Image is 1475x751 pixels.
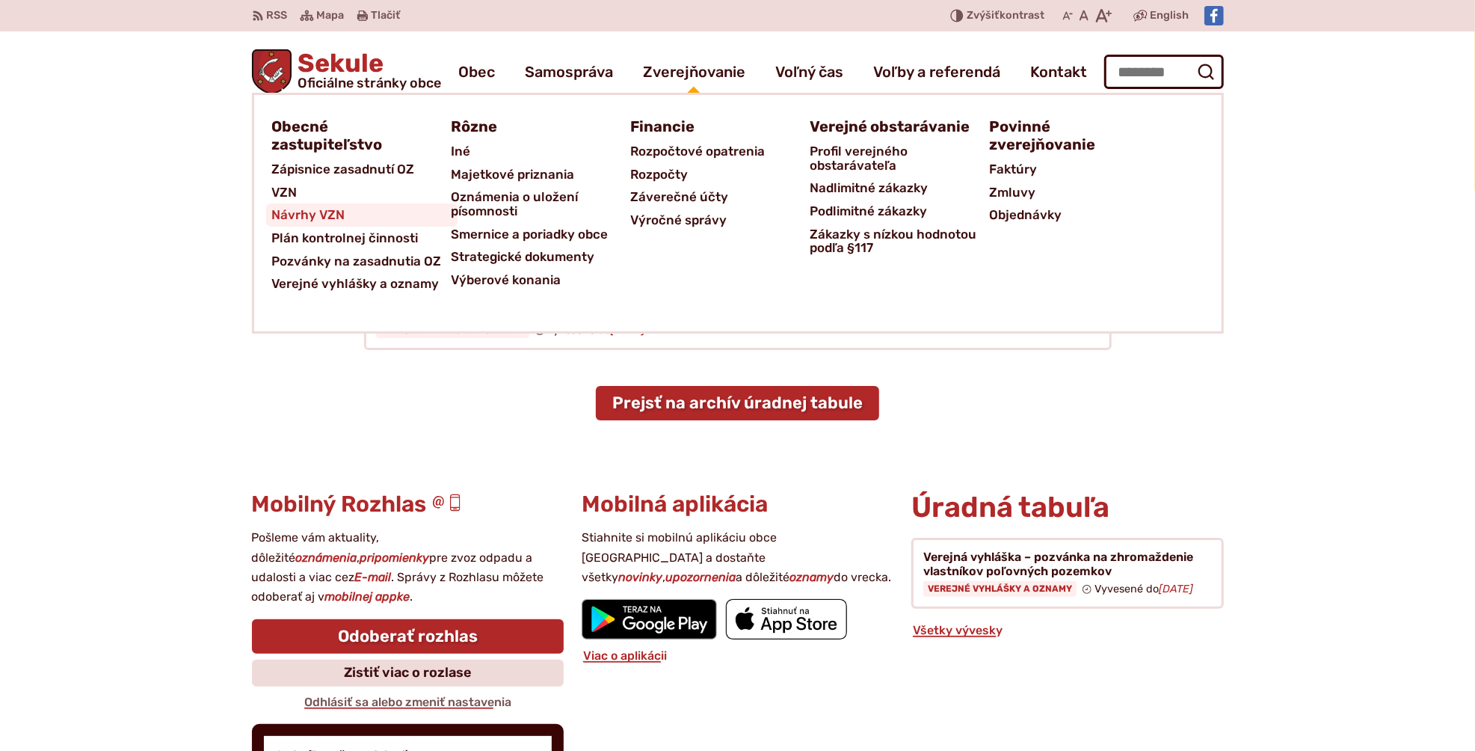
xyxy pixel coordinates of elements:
[990,203,1169,227] a: Objednávky
[810,223,990,260] a: Zákazky s nízkou hodnotou podľa §117
[452,113,498,140] span: Rôzne
[726,599,847,640] img: Prejsť na mobilnú aplikáciu Sekule v App Store
[810,200,990,223] a: Podlimitné zákazky
[631,140,810,163] a: Rozpočtové opatrenia
[911,623,1004,637] a: Všetky vývesky
[272,272,440,295] span: Verejné vyhlášky a oznamy
[967,10,1044,22] span: kontrast
[272,181,298,204] span: VZN
[292,51,441,90] span: Sekule
[272,250,442,273] span: Pozvánky na zasadnutia OZ
[458,51,495,93] a: Obec
[452,269,631,292] a: Výberové konania
[272,272,452,295] a: Verejné vyhlášky a oznamy
[631,209,810,232] a: Výročné správy
[252,660,564,687] a: Zistiť viac o rozlase
[1030,51,1087,93] a: Kontakt
[452,223,609,246] span: Smernice a poriadky obce
[810,113,970,140] span: Verejné obstarávanie
[810,177,929,200] span: Nadlimitné zákazky
[267,7,288,25] span: RSS
[452,163,575,186] span: Majetkové priznania
[631,113,695,140] span: Financie
[618,570,662,584] strong: novinky
[272,203,452,227] a: Návrhy VZN
[631,163,810,186] a: Rozpočty
[990,203,1062,227] span: Objednávky
[272,227,419,250] span: Plán kontrolnej činnosti
[582,649,668,663] a: Viac o aplikácii
[452,113,613,140] a: Rôzne
[911,538,1223,609] a: Verejná vyhláška – pozvánka na zhromaždenie vlastníkov poľovných pozemkov Verejné vyhlášky a ozna...
[1151,7,1189,25] span: English
[631,186,729,209] span: Záverečné účty
[810,140,990,177] a: Profil verejného obstarávateľa
[303,695,513,709] a: Odhlásiť sa alebo zmeniť nastavenia
[372,10,401,22] span: Tlačiť
[452,140,631,163] a: Iné
[1204,6,1224,25] img: Prejsť na Facebook stránku
[582,492,893,517] h3: Mobilná aplikácia
[911,492,1223,524] h2: Úradná tabuľa
[252,619,564,654] a: Odoberať rozhlas
[810,200,928,223] span: Podlimitné zákazky
[990,158,1169,181] a: Faktúry
[252,49,442,94] a: Logo Sekule, prejsť na domovskú stránku.
[452,140,471,163] span: Iné
[317,7,345,25] span: Mapa
[990,181,1169,204] a: Zmluvy
[810,113,972,140] a: Verejné obstarávanie
[272,158,452,181] a: Zápisnice zasadnutí OZ
[1148,7,1192,25] a: English
[298,76,441,90] span: Oficiálne stránky obce
[272,181,452,204] a: VZN
[643,51,745,93] a: Zverejňovanie
[631,163,689,186] span: Rozpočty
[360,551,430,565] strong: pripomienky
[582,599,717,640] img: Prejsť na mobilnú aplikáciu Sekule v službe Google Play
[272,158,415,181] span: Zápisnice zasadnutí OZ
[990,113,1151,158] a: Povinné zverejňovanie
[665,570,736,584] strong: upozornenia
[252,49,292,94] img: Prejsť na domovskú stránku
[452,269,561,292] span: Výberové konania
[325,589,410,604] strong: mobilnej appke
[582,528,893,587] p: Stiahnite si mobilnú aplikáciu obce [GEOGRAPHIC_DATA] a dostaňte všetky , a dôležité do vrecka.
[596,386,879,420] a: Prejsť na archív úradnej tabule
[252,528,564,607] p: Pošleme vám aktuality, dôležité , pre zvoz odpadu a udalosti a viac cez . Správy z Rozhlasu môžet...
[873,51,1000,93] a: Voľby a referendá
[810,177,990,200] a: Nadlimitné zákazky
[452,223,631,246] a: Smernice a poriadky obce
[452,245,595,269] span: Strategické dokumenty
[272,227,452,250] a: Plán kontrolnej činnosti
[452,245,631,269] a: Strategické dokumenty
[631,186,810,209] a: Záverečné účty
[272,250,452,273] a: Pozvánky na zasadnutia OZ
[452,186,631,222] a: Oznámenia o uložení písomnosti
[252,492,564,517] h3: Mobilný Rozhlas
[355,570,392,584] strong: E-mail
[272,203,345,227] span: Návrhy VZN
[990,181,1036,204] span: Zmluvy
[452,163,631,186] a: Majetkové priznania
[789,570,834,584] strong: oznamy
[272,113,434,158] a: Obecné zastupiteľstvo
[990,158,1038,181] span: Faktúry
[296,551,357,565] strong: oznámenia
[525,51,613,93] a: Samospráva
[631,140,766,163] span: Rozpočtové opatrenia
[631,113,792,140] a: Financie
[967,9,1000,22] span: Zvýšiť
[775,51,843,93] a: Voľný čas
